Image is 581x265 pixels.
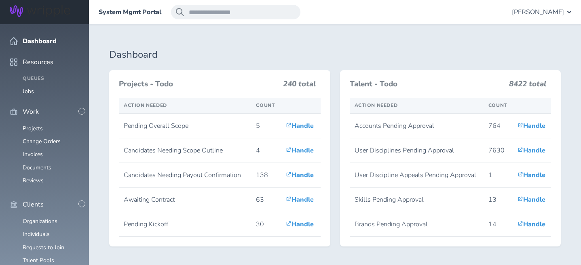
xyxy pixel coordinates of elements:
span: Dashboard [23,38,57,45]
h3: Talent - Todo [350,80,505,89]
button: - [78,108,85,115]
a: Handle [518,171,545,179]
span: Count [256,102,275,109]
span: Resources [23,58,53,66]
a: Handle [286,146,314,155]
a: System Mgmt Portal [99,8,161,16]
td: User Discipline Appeals Pending Approval [350,163,484,188]
button: [PERSON_NAME] [512,5,571,19]
span: Count [488,102,507,109]
td: 4 [251,138,281,163]
a: Jobs [23,88,34,95]
td: 7630 [484,138,513,163]
td: Brands Pending Approval [350,212,484,237]
span: Action Needed [355,102,398,109]
a: Handle [286,121,314,130]
a: Reviews [23,177,44,184]
span: Action Needed [124,102,167,109]
a: Organizations [23,217,57,225]
a: Handle [286,195,314,204]
td: Awaiting Contract [119,188,251,212]
td: User Disciplines Pending Approval [350,138,484,163]
h3: Projects - Todo [119,80,278,89]
td: 1 [484,163,513,188]
td: 30 [251,212,281,237]
span: Clients [23,201,44,208]
td: Pending Overall Scope [119,114,251,138]
a: Invoices [23,150,43,158]
span: Work [23,108,39,115]
td: 63 [251,188,281,212]
a: Talent Pools [23,257,54,264]
button: - [78,200,85,207]
a: Handle [518,146,545,155]
h3: 8422 total [509,80,546,92]
td: Candidates Needing Scope Outline [119,138,251,163]
h3: 240 total [283,80,316,92]
td: Accounts Pending Approval [350,114,484,138]
a: Handle [518,121,545,130]
td: 764 [484,114,513,138]
a: Handle [286,171,314,179]
h4: Queues [23,76,79,81]
td: 138 [251,163,281,188]
td: Candidates Needing Payout Confirmation [119,163,251,188]
a: Change Orders [23,138,61,145]
img: Wripple [10,5,70,17]
td: 5 [251,114,281,138]
a: Individuals [23,230,50,238]
span: [PERSON_NAME] [512,8,564,16]
a: Projects [23,125,43,132]
a: Requests to Join [23,244,64,251]
td: Pending Kickoff [119,212,251,237]
a: Handle [518,220,545,229]
a: Handle [286,220,314,229]
h1: Dashboard [109,49,561,61]
a: Handle [518,195,545,204]
td: 14 [484,212,513,237]
td: 13 [484,188,513,212]
a: Documents [23,164,51,171]
td: Skills Pending Approval [350,188,484,212]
